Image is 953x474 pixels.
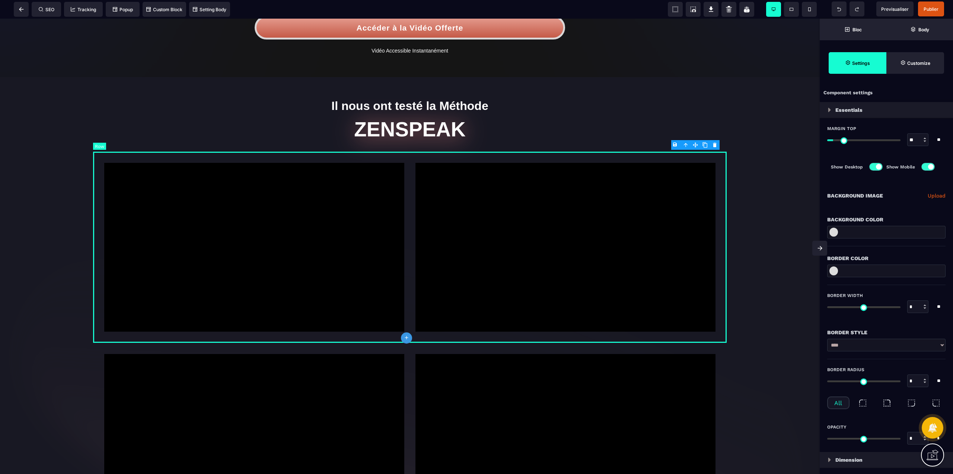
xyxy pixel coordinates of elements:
p: Show Desktop [831,163,863,171]
span: View components [668,2,683,17]
img: bottom-left-radius.301b1bf6.svg [931,398,941,408]
strong: Body [918,27,929,32]
span: Open Blocks [820,19,886,40]
img: loading [828,458,831,462]
div: Border Color [827,254,946,263]
span: Previsualiser [881,6,909,12]
p: Essentials [835,105,863,114]
strong: Bloc [852,27,862,32]
span: Settings [829,52,886,74]
p: Dimension [835,455,863,464]
span: Setting Body [193,7,226,12]
strong: Customize [907,60,930,66]
span: Screenshot [686,2,701,17]
span: Custom Block [146,7,182,12]
strong: Settings [852,60,870,66]
p: Background Image [827,191,883,200]
span: Border Radius [827,367,864,373]
span: Margin Top [827,126,856,132]
img: top-right-radius.9e58d49b.svg [882,398,892,408]
div: Yanick - VSL ok 1er témoignage Video [415,144,715,313]
span: Tracking [71,7,96,12]
h1: Il nous ont testé la Méthode [93,79,727,96]
div: Vanessa vsl ok Video [104,144,404,313]
div: Border Style [827,328,946,337]
span: Opacity [827,424,847,430]
text: Vidéo Accessible Instantanément [93,26,727,38]
span: SEO [39,7,54,12]
div: Background Color [827,215,946,224]
p: Show Mobile [886,163,915,171]
span: Open Style Manager [886,52,944,74]
span: Publier [924,6,938,12]
img: loading [828,108,831,112]
span: Popup [113,7,133,12]
img: bottom-right-radius.9d9d0345.svg [907,398,916,408]
a: Upload [928,191,946,200]
img: top-left-radius.822a4e29.svg [858,398,867,408]
div: Component settings [820,86,953,100]
span: Preview [876,1,914,16]
span: Open Layer Manager [886,19,953,40]
h1: ZENSPEAK [93,96,727,126]
span: Border Width [827,293,863,298]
